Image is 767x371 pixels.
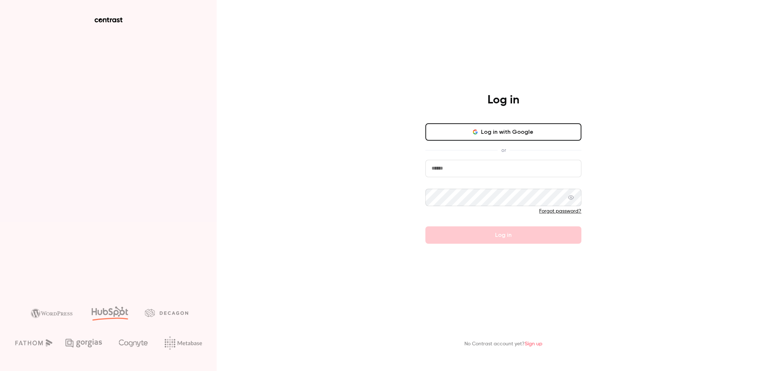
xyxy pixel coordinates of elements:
[145,309,188,317] img: decagon
[425,123,581,141] button: Log in with Google
[464,340,542,348] p: No Contrast account yet?
[525,341,542,346] a: Sign up
[539,209,581,214] a: Forgot password?
[498,146,510,154] span: or
[487,93,519,107] h4: Log in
